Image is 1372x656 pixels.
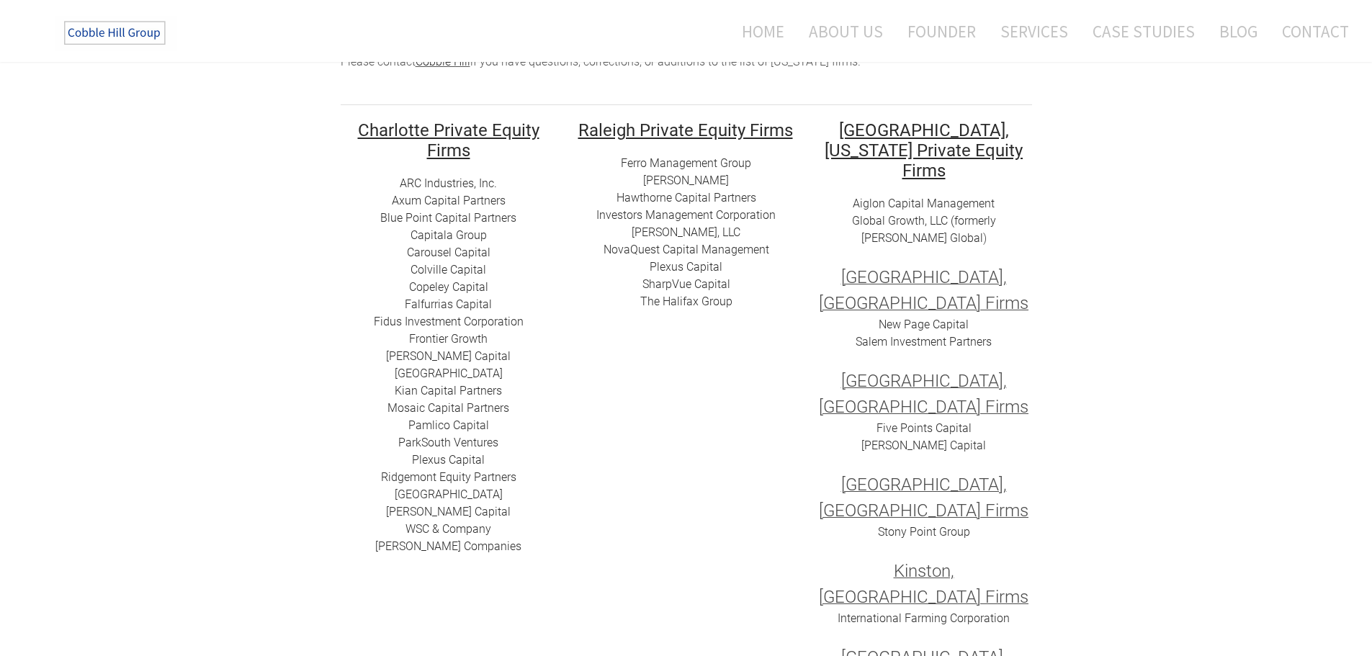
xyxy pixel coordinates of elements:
[621,156,751,170] a: Ferro Management Group
[650,260,722,274] a: ​Plexus Capital
[412,453,485,467] a: ​Plexus Capital
[405,297,492,311] a: ​Falfurrias Capital
[411,263,486,277] a: ​Colville Capital
[852,214,996,245] a: Global Growth, LLC (formerly [PERSON_NAME] Global
[861,439,986,452] a: [PERSON_NAME] Capital
[341,120,557,160] h2: ​
[578,117,793,141] u: ​
[825,120,1023,181] font: [GEOGRAPHIC_DATA], [US_STATE] Private Equity Firms
[407,246,490,259] a: ​​Carousel Capital​​
[819,475,1028,521] font: [GEOGRAPHIC_DATA], [GEOGRAPHIC_DATA] Firms
[876,421,972,435] a: Five Points Capital​
[387,401,509,415] a: Mosaic Capital Partners
[879,318,969,331] a: New Page Capital
[381,470,516,484] a: ​Ridgemont Equity Partners​
[853,197,995,210] a: Aiglon Capital Management
[411,228,487,242] a: Capitala Group​
[596,208,776,222] a: Investors Management Corporation
[604,243,769,256] a: ​NovaQuest Capital Management
[819,267,1028,313] font: [GEOGRAPHIC_DATA], [GEOGRAPHIC_DATA] Firms
[409,280,488,294] a: Copeley Capital
[55,15,177,51] img: The Cobble Hill Group LLC
[380,211,516,225] a: ​Blue Point Capital Partners
[990,12,1079,50] a: Services
[400,176,497,190] a: ARC I​ndustries, Inc.
[642,277,730,291] a: SharpVue Capital
[409,332,488,346] a: Frontier Growth
[878,525,970,539] a: Stony Point Group​​
[578,120,793,140] font: Raleigh Private Equity Firms
[1082,12,1206,50] a: Case Studies
[386,505,511,518] a: [PERSON_NAME] Capital
[819,561,1028,607] font: Kinston, [GEOGRAPHIC_DATA] Firms
[1209,12,1268,50] a: Blog
[643,174,729,187] a: [PERSON_NAME]
[395,367,503,380] a: [GEOGRAPHIC_DATA]
[395,487,503,501] a: ​[GEOGRAPHIC_DATA]
[375,539,521,553] a: [PERSON_NAME] Companies
[374,315,524,328] a: Fidus Investment Corporation
[616,191,756,205] a: Hawthorne Capital Partners
[392,194,506,207] a: Axum Capital Partners
[405,522,491,536] a: ​WSC & Company
[819,371,1028,417] font: [GEOGRAPHIC_DATA], [GEOGRAPHIC_DATA] Firms
[632,225,740,239] a: [PERSON_NAME], LLC
[720,12,795,50] a: Home
[395,384,502,397] a: ​Kian Capital Partners
[838,611,1010,625] a: International Farming Corporation
[408,418,489,432] a: ​Pamlico Capital
[1271,12,1349,50] a: Contact
[897,12,987,50] a: Founder
[640,295,732,308] a: ​​The Halifax Group
[398,436,498,449] a: ParkSouth Ventures
[358,120,539,161] font: Charlotte Private Equity Firms
[798,12,894,50] a: About Us
[578,120,794,140] h2: ​
[856,335,992,349] a: Salem Investment Partners
[386,349,511,363] a: [PERSON_NAME] Capital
